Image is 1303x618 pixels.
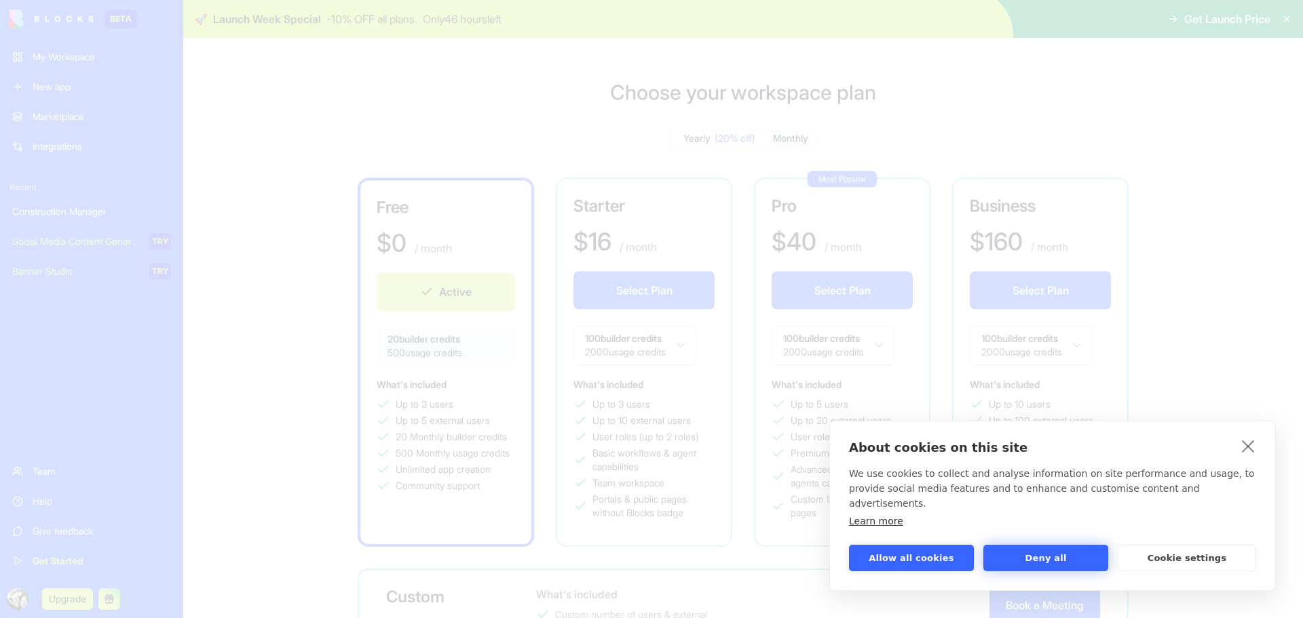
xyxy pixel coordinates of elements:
button: Allow all cookies [849,545,974,571]
button: Cookie settings [1118,545,1256,571]
button: Deny all [983,545,1108,571]
strong: About cookies on this site [849,440,1027,455]
a: Learn more [849,516,903,526]
a: close [1238,435,1259,457]
p: We use cookies to collect and analyse information on site performance and usage, to provide socia... [849,466,1256,511]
